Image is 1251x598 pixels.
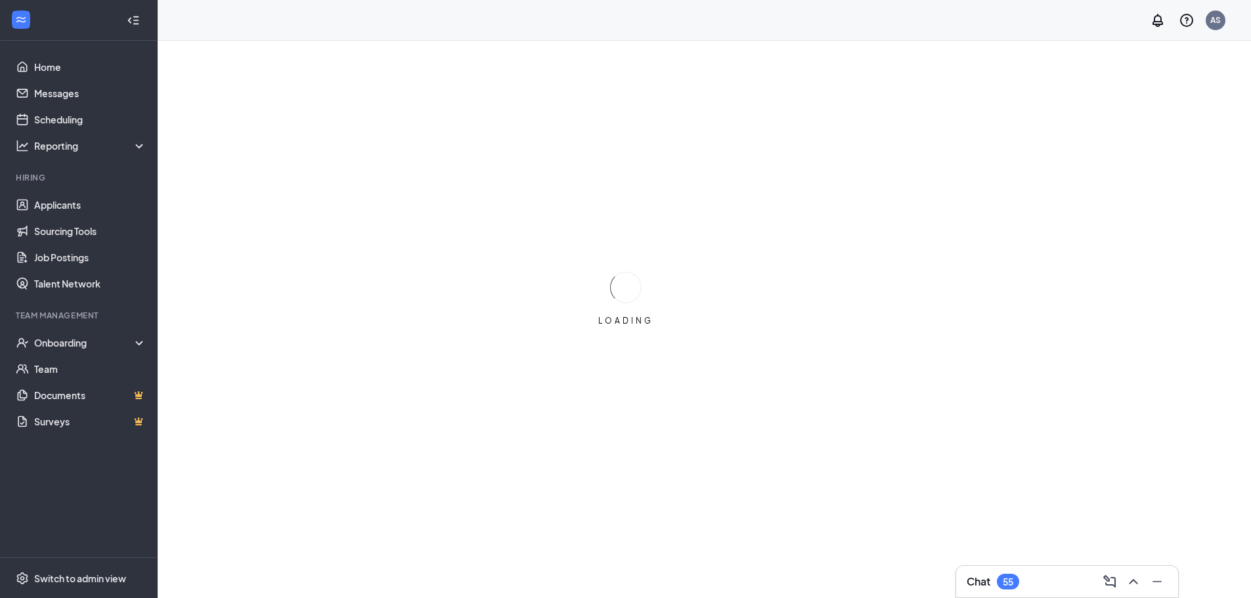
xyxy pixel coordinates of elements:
[127,14,140,27] svg: Collapse
[34,80,146,106] a: Messages
[1149,574,1165,589] svg: Minimize
[16,310,144,321] div: Team Management
[1147,571,1168,592] button: Minimize
[1126,574,1141,589] svg: ChevronUp
[34,408,146,435] a: SurveysCrown
[16,172,144,183] div: Hiring
[1099,571,1120,592] button: ComposeMessage
[593,315,659,326] div: LOADING
[16,572,29,585] svg: Settings
[34,382,146,408] a: DocumentsCrown
[16,336,29,349] svg: UserCheck
[34,270,146,297] a: Talent Network
[1102,574,1118,589] svg: ComposeMessage
[1150,12,1166,28] svg: Notifications
[1123,571,1144,592] button: ChevronUp
[1179,12,1195,28] svg: QuestionInfo
[34,106,146,133] a: Scheduling
[34,356,146,382] a: Team
[34,244,146,270] a: Job Postings
[34,54,146,80] a: Home
[34,192,146,218] a: Applicants
[1210,14,1221,26] div: AS
[14,13,28,26] svg: WorkstreamLogo
[34,218,146,244] a: Sourcing Tools
[34,336,135,349] div: Onboarding
[34,139,147,152] div: Reporting
[967,574,990,589] h3: Chat
[16,139,29,152] svg: Analysis
[1003,576,1013,587] div: 55
[34,572,126,585] div: Switch to admin view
